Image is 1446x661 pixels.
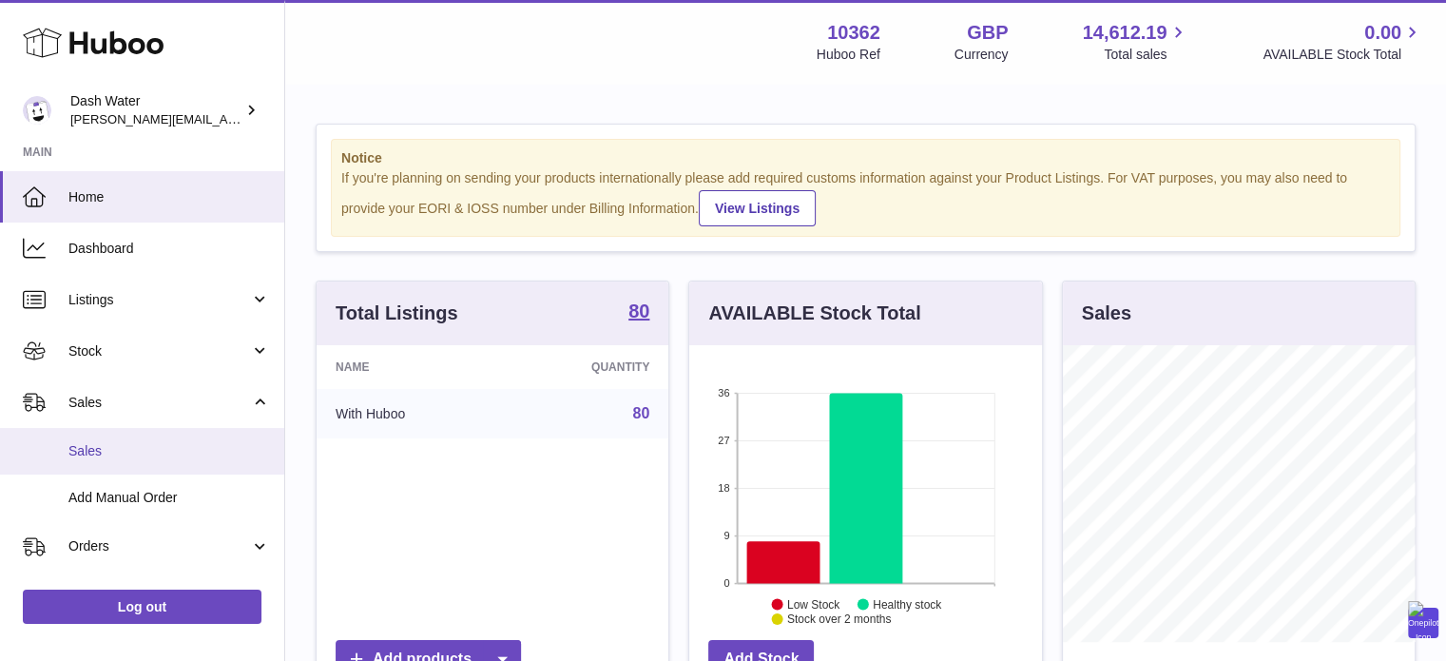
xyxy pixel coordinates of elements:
[68,291,250,309] span: Listings
[23,590,261,624] a: Log out
[68,442,270,460] span: Sales
[70,92,241,128] div: Dash Water
[967,20,1008,46] strong: GBP
[787,612,891,626] text: Stock over 2 months
[68,537,250,555] span: Orders
[336,301,458,326] h3: Total Listings
[317,345,502,389] th: Name
[1082,301,1131,326] h3: Sales
[708,301,920,326] h3: AVAILABLE Stock Total
[719,482,730,494] text: 18
[341,149,1390,167] strong: Notice
[70,111,381,126] span: [PERSON_NAME][EMAIL_ADDRESS][DOMAIN_NAME]
[1082,20,1188,64] a: 14,612.19 Total sales
[628,301,649,321] strong: 80
[68,240,270,258] span: Dashboard
[68,489,270,507] span: Add Manual Order
[699,190,816,226] a: View Listings
[787,597,840,611] text: Low Stock
[68,394,250,412] span: Sales
[1263,46,1423,64] span: AVAILABLE Stock Total
[628,301,649,324] a: 80
[633,405,650,421] a: 80
[68,188,270,206] span: Home
[719,387,730,399] text: 36
[873,597,942,611] text: Healthy stock
[724,577,730,589] text: 0
[341,169,1390,226] div: If you're planning on sending your products internationally please add required customs informati...
[954,46,1009,64] div: Currency
[1104,46,1188,64] span: Total sales
[1364,20,1401,46] span: 0.00
[1082,20,1166,46] span: 14,612.19
[817,46,880,64] div: Huboo Ref
[23,96,51,125] img: james@dash-water.com
[724,530,730,541] text: 9
[502,345,668,389] th: Quantity
[68,342,250,360] span: Stock
[317,389,502,438] td: With Huboo
[1263,20,1423,64] a: 0.00 AVAILABLE Stock Total
[719,435,730,446] text: 27
[827,20,880,46] strong: 10362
